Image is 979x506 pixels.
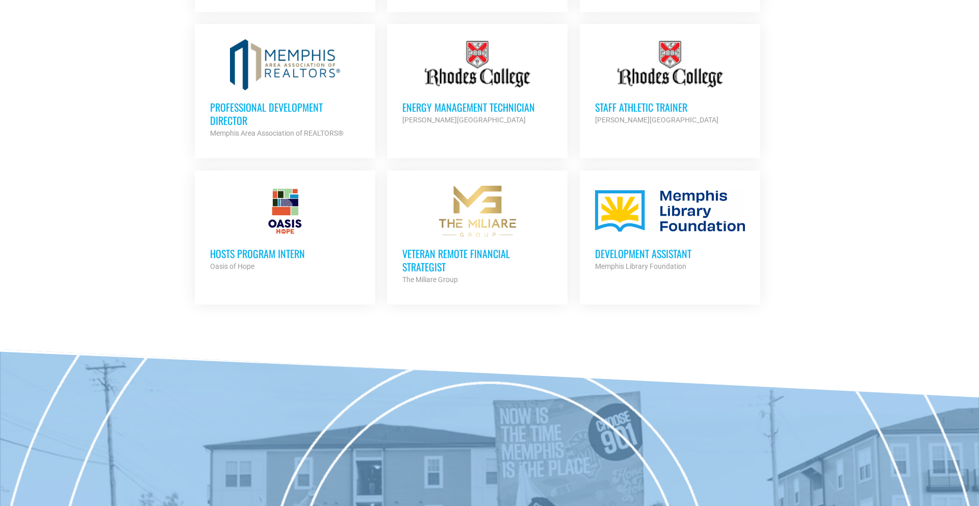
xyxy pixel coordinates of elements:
[387,24,568,141] a: Energy Management Technician [PERSON_NAME][GEOGRAPHIC_DATA]
[580,24,760,141] a: Staff Athletic Trainer [PERSON_NAME][GEOGRAPHIC_DATA]
[595,100,745,114] h3: Staff Athletic Trainer
[595,262,686,270] strong: Memphis Library Foundation
[402,275,458,284] strong: The Miliare Group
[210,100,360,127] h3: Professional Development Director
[210,262,254,270] strong: Oasis of Hope
[402,116,526,124] strong: [PERSON_NAME][GEOGRAPHIC_DATA]
[195,170,375,288] a: HOSTS Program Intern Oasis of Hope
[402,247,552,273] h3: Veteran Remote Financial Strategist
[402,100,552,114] h3: Energy Management Technician
[387,170,568,301] a: Veteran Remote Financial Strategist The Miliare Group
[210,129,344,137] strong: Memphis Area Association of REALTORS®
[195,24,375,155] a: Professional Development Director Memphis Area Association of REALTORS®
[210,247,360,260] h3: HOSTS Program Intern
[595,116,718,124] strong: [PERSON_NAME][GEOGRAPHIC_DATA]
[595,247,745,260] h3: Development Assistant
[580,170,760,288] a: Development Assistant Memphis Library Foundation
